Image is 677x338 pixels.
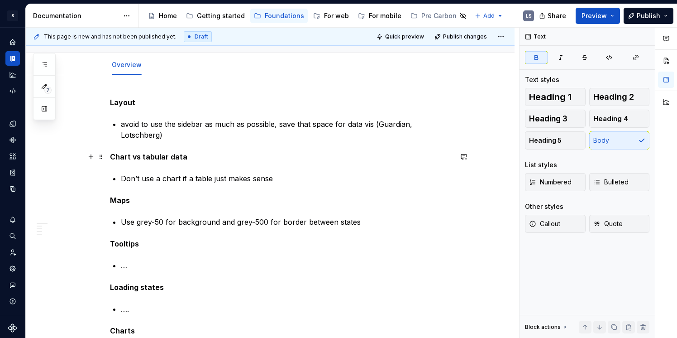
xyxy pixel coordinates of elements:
span: Callout [529,219,560,228]
button: S [2,6,24,25]
strong: Layout [110,98,135,107]
strong: Charts [110,326,135,335]
button: Share [534,8,572,24]
div: Foundations [265,11,304,20]
span: Heading 3 [529,114,567,123]
button: Quick preview [374,30,428,43]
a: Foundations [250,9,308,23]
button: Callout [525,215,586,233]
span: This page is new and has not been published yet. [44,33,176,40]
a: For web [310,9,353,23]
button: Preview [576,8,620,24]
button: Publish [624,8,673,24]
p: Use grey-50 for background and grey-500 for border between states [121,217,452,227]
button: Heading 5 [525,131,586,150]
a: Analytics [5,68,20,82]
a: Overview [112,61,142,68]
a: Getting started [182,9,248,23]
a: Storybook stories [5,165,20,180]
button: Bulleted [589,173,650,191]
button: Quote [589,215,650,233]
strong: Maps [110,196,130,205]
button: Notifications [5,212,20,227]
svg: Supernova Logo [8,324,17,333]
div: Getting started [197,11,245,20]
a: Pre Carbon [407,9,470,23]
span: Heading 1 [529,92,572,101]
a: Documentation [5,51,20,66]
span: Add [483,12,495,19]
div: Documentation [33,11,119,20]
p: Don’t use a chart if a table just makes sense [121,173,452,184]
div: List styles [525,160,557,169]
button: Heading 3 [525,110,586,128]
span: Preview [582,11,607,20]
span: 7 [44,87,52,94]
strong: Loading states [110,283,164,292]
div: For mobile [369,11,401,20]
button: Add [472,10,506,22]
strong: Chart vs tabular data [110,152,187,161]
div: LS [526,12,532,19]
button: Heading 1 [525,88,586,106]
p: … [121,260,452,271]
a: Invite team [5,245,20,260]
div: Pre Carbon [421,11,457,20]
button: Contact support [5,278,20,292]
p: …. [121,304,452,314]
a: Code automation [5,84,20,98]
a: Components [5,133,20,147]
span: Heading 5 [529,136,562,145]
button: Heading 4 [589,110,650,128]
span: Draft [195,33,208,40]
a: For mobile [354,9,405,23]
span: Quote [593,219,623,228]
div: Overview [108,55,145,74]
a: Home [144,9,181,23]
button: Numbered [525,173,586,191]
div: Block actions [525,321,569,333]
a: Home [5,35,20,49]
div: S [7,10,18,21]
p: avoid to use the sidebar as much as possible, save that space for data vis (Guardian, Lotschberg) [121,119,452,140]
button: Publish changes [432,30,491,43]
a: Data sources [5,182,20,196]
span: Heading 4 [593,114,628,123]
span: Heading 2 [593,92,634,101]
a: Design tokens [5,116,20,131]
a: Assets [5,149,20,164]
div: Other styles [525,202,563,211]
span: Publish changes [443,33,487,40]
div: Page tree [144,7,470,25]
div: Home [159,11,177,20]
button: Search ⌘K [5,229,20,243]
a: Settings [5,261,20,276]
div: For web [324,11,349,20]
button: Heading 2 [589,88,650,106]
span: Numbered [529,178,572,187]
span: Share [548,11,566,20]
span: Bulleted [593,178,629,187]
span: Publish [637,11,660,20]
div: Block actions [525,324,561,331]
strong: Tooltips [110,239,139,248]
div: Text styles [525,75,559,84]
span: Quick preview [385,33,424,40]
